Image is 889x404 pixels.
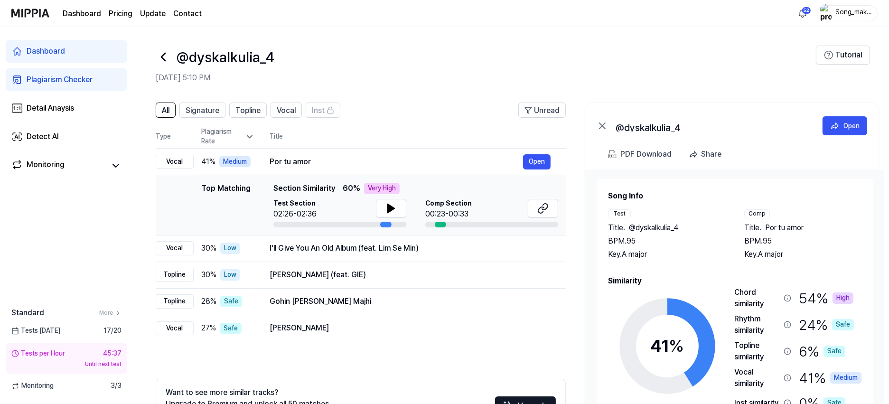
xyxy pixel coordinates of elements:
div: Safe [823,346,845,357]
span: 30 % [201,243,216,254]
span: Test Section [273,199,317,208]
span: Monitoring [11,381,54,391]
span: Title . [744,222,761,234]
span: Section Similarity [273,183,335,194]
button: Open [823,116,867,135]
a: Monitoring [11,159,106,172]
div: Top Matching [201,183,251,227]
a: Detect AI [6,125,127,148]
div: Topline [156,294,194,309]
div: Plagiarism Checker [27,74,93,85]
div: Vocal similarity [734,366,780,389]
div: Por tu amor [270,156,523,168]
div: Plagiarism Rate [201,127,254,146]
span: Signature [186,105,219,116]
span: % [669,336,684,356]
span: Unread [534,105,560,116]
h2: Similarity [608,275,861,287]
img: 알림 [797,8,808,19]
button: Pricing [109,8,132,19]
div: 24 % [799,313,854,336]
h2: Song Info [608,190,861,202]
span: Inst [312,105,325,116]
button: Vocal [271,103,302,118]
div: Vocal [156,155,194,169]
div: 41 [651,333,684,359]
span: 27 % [201,322,216,334]
span: Topline [235,105,261,116]
div: Medium [830,372,861,384]
a: Dashboard [63,8,101,19]
span: Tests [DATE] [11,326,60,336]
div: [PERSON_NAME] (feat. GIE) [270,269,551,281]
div: Topline similarity [734,340,780,363]
th: Title [270,125,566,148]
div: PDF Download [620,148,672,160]
button: Share [685,145,729,164]
div: Gohin [PERSON_NAME] Majhi [270,296,551,307]
div: Safe [220,296,242,307]
div: 45:37 [103,349,122,358]
a: Plagiarism Checker [6,68,127,91]
div: 6 % [799,340,845,363]
div: Key. A major [608,249,725,260]
span: 28 % [201,296,216,307]
div: 00:23-00:33 [425,208,472,220]
a: More [99,309,122,317]
div: Low [220,243,240,254]
div: Safe [832,319,854,330]
div: Key. A major [744,249,861,260]
div: 52 [802,7,811,14]
button: Topline [229,103,267,118]
button: Unread [518,103,566,118]
button: profileSong_maker_44 [817,5,878,21]
div: Comp [744,209,770,218]
div: Very High [364,183,400,194]
span: 30 % [201,269,216,281]
div: BPM. 95 [744,235,861,247]
span: Title . [608,222,625,234]
button: All [156,103,176,118]
div: Detect AI [27,131,59,142]
button: Tutorial [816,46,870,65]
span: Vocal [277,105,296,116]
span: @dyskalkulia_4 [629,222,678,234]
h1: @dyskalkulia_4 [177,47,274,67]
div: High [833,292,853,304]
a: Contact [173,8,202,19]
span: Standard [11,307,44,319]
div: Low [220,269,240,281]
a: Detail Anaysis [6,97,127,120]
button: Open [523,154,551,169]
div: Open [843,121,860,131]
span: Por tu amor [765,222,804,234]
button: PDF Download [606,145,674,164]
div: 02:26-02:36 [273,208,317,220]
div: Share [701,148,721,160]
div: Rhythm similarity [734,313,780,336]
div: 41 % [799,366,861,389]
div: Song_maker_44 [834,8,871,18]
div: Monitoring [27,159,65,172]
div: 54 % [799,287,853,310]
button: Inst [306,103,340,118]
div: Until next test [11,360,122,368]
span: Comp Section [425,199,472,208]
span: 60 % [343,183,360,194]
div: Medium [219,156,251,168]
img: PDF Download [608,150,617,159]
th: Type [156,125,194,149]
div: [PERSON_NAME] [270,322,551,334]
a: Update [140,8,166,19]
span: 41 % [201,156,215,168]
a: Dashboard [6,40,127,63]
span: 3 / 3 [111,381,122,391]
img: profile [820,4,832,23]
span: 17 / 20 [103,326,122,336]
div: I'll Give You An Old Album (feat. Lim Se Min) [270,243,551,254]
div: Tests per Hour [11,349,65,358]
div: Test [608,209,631,218]
div: Vocal [156,241,194,255]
